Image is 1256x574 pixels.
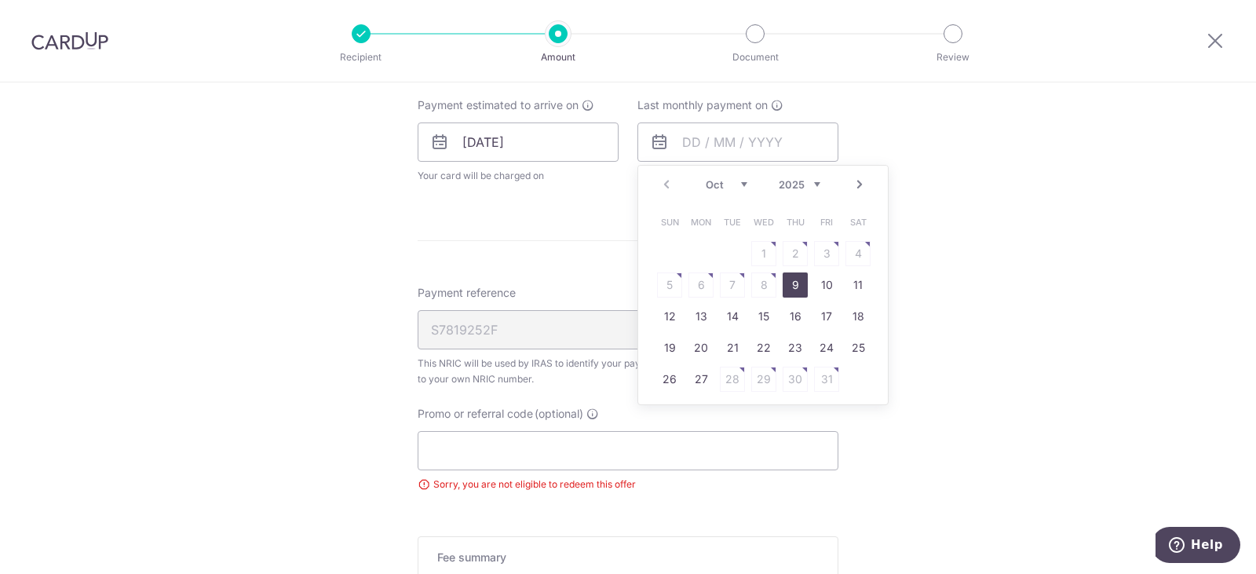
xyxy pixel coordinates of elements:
[783,272,808,298] a: 9
[688,304,714,329] a: 13
[437,550,819,565] h5: Fee summary
[697,49,813,65] p: Document
[418,168,619,184] span: Your card will be charged on
[783,210,808,235] span: Thursday
[500,49,616,65] p: Amount
[418,122,619,162] input: DD / MM / YYYY
[637,97,768,113] span: Last monthly payment on
[720,304,745,329] a: 14
[850,175,869,194] a: Next
[751,335,776,360] a: 22
[657,335,682,360] a: 19
[845,210,871,235] span: Saturday
[814,210,839,235] span: Friday
[688,367,714,392] a: 27
[535,406,583,422] span: (optional)
[814,272,839,298] a: 10
[845,272,871,298] a: 11
[720,210,745,235] span: Tuesday
[657,210,682,235] span: Sunday
[814,304,839,329] a: 17
[895,49,1011,65] p: Review
[303,49,419,65] p: Recipient
[657,304,682,329] a: 12
[637,122,838,162] input: DD / MM / YYYY
[418,477,838,492] div: Sorry, you are not eligible to redeem this offer
[845,304,871,329] a: 18
[751,304,776,329] a: 15
[814,335,839,360] a: 24
[418,356,838,387] div: This NRIC will be used by IRAS to identify your payment. You can only make a tax payment tied to ...
[418,406,533,422] span: Promo or referral code
[720,335,745,360] a: 21
[688,335,714,360] a: 20
[783,335,808,360] a: 23
[31,31,108,50] img: CardUp
[751,210,776,235] span: Wednesday
[418,285,516,301] span: Payment reference
[657,367,682,392] a: 26
[1156,527,1240,566] iframe: Opens a widget where you can find more information
[845,335,871,360] a: 25
[688,210,714,235] span: Monday
[783,304,808,329] a: 16
[418,97,579,113] span: Payment estimated to arrive on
